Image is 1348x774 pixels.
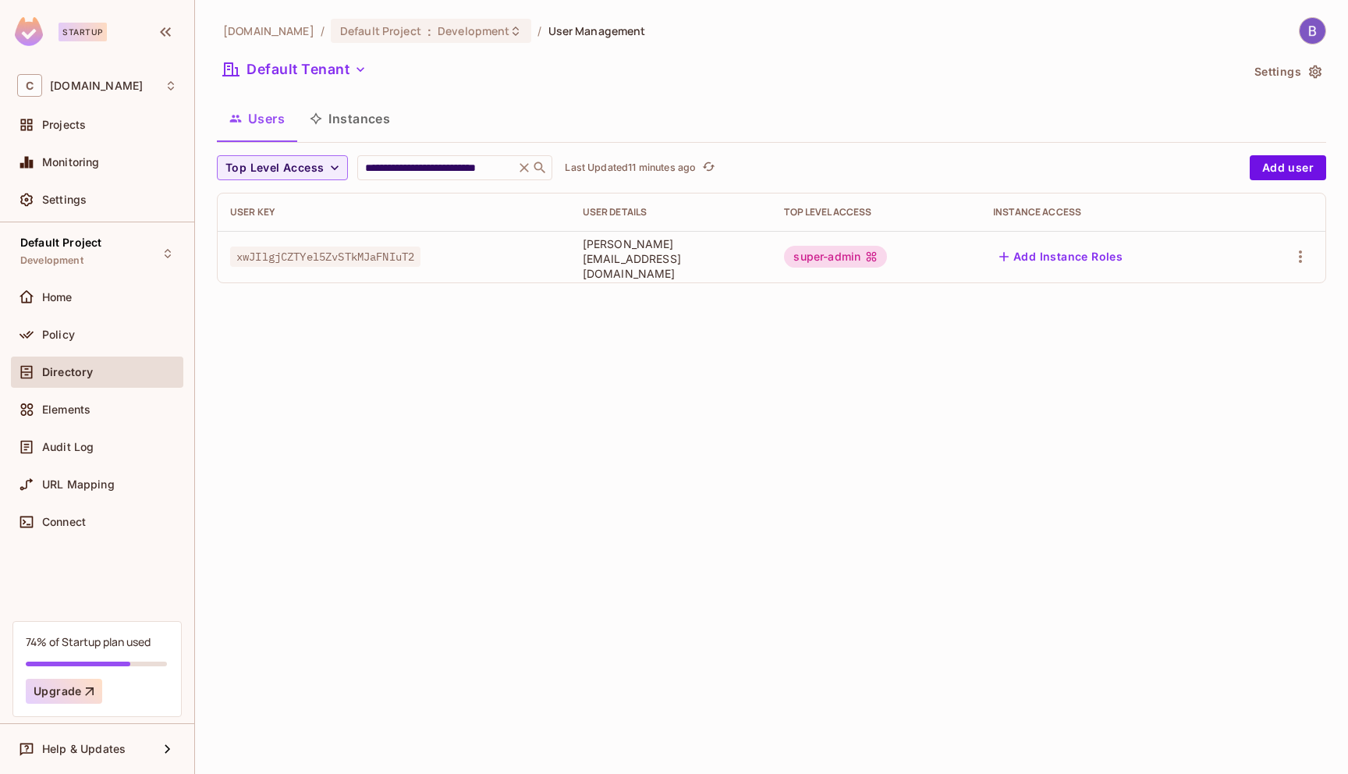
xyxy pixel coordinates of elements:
[42,291,73,304] span: Home
[20,236,101,249] span: Default Project
[1250,155,1326,180] button: Add user
[217,99,297,138] button: Users
[42,441,94,453] span: Audit Log
[297,99,403,138] button: Instances
[42,119,86,131] span: Projects
[583,236,760,281] span: [PERSON_NAME][EMAIL_ADDRESS][DOMAIN_NAME]
[548,23,646,38] span: User Management
[59,23,107,41] div: Startup
[321,23,325,38] li: /
[699,158,718,177] button: refresh
[1248,59,1326,84] button: Settings
[42,366,93,378] span: Directory
[42,328,75,341] span: Policy
[230,206,558,218] div: User Key
[26,634,151,649] div: 74% of Startup plan used
[42,403,90,416] span: Elements
[15,17,43,46] img: SReyMgAAAABJRU5ErkJggg==
[217,57,373,82] button: Default Tenant
[1300,18,1325,44] img: Bradley Macnee
[583,206,760,218] div: User Details
[438,23,509,38] span: Development
[17,74,42,97] span: C
[225,158,324,178] span: Top Level Access
[42,193,87,206] span: Settings
[565,162,696,174] p: Last Updated 11 minutes ago
[340,23,421,38] span: Default Project
[784,246,887,268] div: super-admin
[50,80,143,92] span: Workspace: chalkboard.io
[20,254,83,267] span: Development
[42,516,86,528] span: Connect
[427,25,432,37] span: :
[42,743,126,755] span: Help & Updates
[784,206,968,218] div: Top Level Access
[702,160,715,176] span: refresh
[217,155,348,180] button: Top Level Access
[230,247,420,267] span: xwJIlgjCZTYel5ZvSTkMJaFNIuT2
[26,679,102,704] button: Upgrade
[42,156,100,169] span: Monitoring
[537,23,541,38] li: /
[993,206,1231,218] div: Instance Access
[42,478,115,491] span: URL Mapping
[993,244,1129,269] button: Add Instance Roles
[223,23,314,38] span: the active workspace
[696,158,718,177] span: Click to refresh data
